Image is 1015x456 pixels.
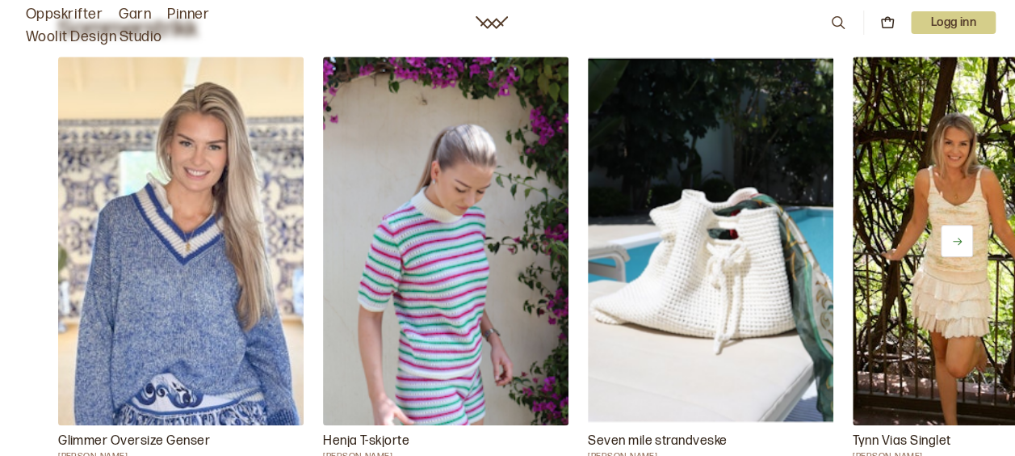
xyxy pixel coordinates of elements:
p: Seven mile strandveske [588,432,833,451]
a: Woolit [476,16,508,29]
p: Logg inn [911,11,996,34]
button: User dropdown [911,11,996,34]
a: Oppskrifter [26,3,103,26]
a: Pinner [167,3,209,26]
img: Brit Frafjord Ørstavik DG 452 - 08 Lekker strandveske strikket i 100% økologisk bomull [588,57,833,425]
a: Woolit Design Studio [26,26,162,49]
img: Iselin Hafseld DG 453-14 Nydelig flerfarget T-skjorte i Baby Ull fra Dalegarn, 100% merinoull - s... [323,57,568,425]
p: Glimmer Oversize Genser [58,432,304,451]
img: Ane Kydland Thomassen DG 488 - 09 Vi har heldigital oppskrift og garnpakke til Glimmer Oversize G... [58,57,304,425]
a: Garn [119,3,151,26]
p: Henja T-skjorte [323,432,568,451]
